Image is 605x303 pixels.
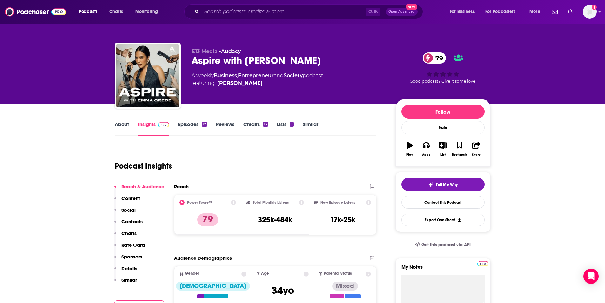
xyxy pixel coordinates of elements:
[121,230,137,236] p: Charts
[529,7,540,16] span: More
[258,215,292,224] h3: 325k-484k
[395,48,491,88] div: 79Good podcast? Give it some love!
[174,255,232,261] h2: Audience Demographics
[214,72,237,79] a: Business
[477,260,488,266] a: Pro website
[401,105,485,119] button: Follow
[121,254,142,260] p: Sponsors
[114,242,145,254] button: Rate Card
[320,200,355,205] h2: New Episode Listens
[272,284,294,297] span: 34 yo
[219,48,241,54] span: •
[187,200,212,205] h2: Power Score™
[197,213,218,226] p: 79
[114,195,140,207] button: Content
[592,5,597,10] svg: Add a profile image
[583,5,597,19] img: User Profile
[114,230,137,242] button: Charts
[114,218,143,230] button: Contacts
[565,6,575,17] a: Show notifications dropdown
[421,242,471,248] span: Get this podcast via API
[5,6,66,18] a: Podchaser - Follow, Share and Rate Podcasts
[450,7,475,16] span: For Business
[121,265,137,272] p: Details
[436,182,458,187] span: Tell Me Why
[485,7,516,16] span: For Podcasters
[429,52,446,64] span: 79
[121,277,137,283] p: Similar
[451,138,468,161] button: Bookmark
[583,269,599,284] div: Open Intercom Messenger
[583,5,597,19] span: Logged in as mmullin
[192,72,323,87] div: A weekly podcast
[217,79,263,87] div: [PERSON_NAME]
[114,265,137,277] button: Details
[406,4,417,10] span: New
[121,195,140,201] p: Content
[202,7,366,17] input: Search podcasts, credits, & more...
[216,121,234,136] a: Reviews
[115,121,129,136] a: About
[332,282,358,291] div: Mixed
[192,48,218,54] span: E13 Media
[192,79,323,87] span: featuring
[303,121,318,136] a: Similar
[109,7,123,16] span: Charts
[114,277,137,289] button: Similar
[452,153,467,157] div: Bookmark
[366,8,380,16] span: Ctrl K
[253,200,289,205] h2: Total Monthly Listens
[418,138,434,161] button: Apps
[105,7,127,17] a: Charts
[477,261,488,266] img: Podchaser Pro
[131,7,166,17] button: open menu
[114,254,142,265] button: Sponsors
[290,122,293,127] div: 5
[261,272,269,276] span: Age
[237,72,238,79] span: ,
[121,183,164,189] p: Reach & Audience
[178,121,207,136] a: Episodes17
[445,7,483,17] button: open menu
[176,282,250,291] div: [DEMOGRAPHIC_DATA]
[549,6,560,17] a: Show notifications dropdown
[472,153,481,157] div: Share
[410,237,476,253] a: Get this podcast via API
[174,183,189,189] h2: Reach
[423,52,446,64] a: 79
[401,138,418,161] button: Play
[406,153,413,157] div: Play
[401,264,485,275] label: My Notes
[79,7,97,16] span: Podcasts
[428,182,433,187] img: tell me why sparkle
[401,214,485,226] button: Export One-Sheet
[324,272,352,276] span: Parental Status
[74,7,106,17] button: open menu
[135,7,158,16] span: Monitoring
[440,153,446,157] div: List
[388,10,415,13] span: Open Advanced
[277,121,293,136] a: Lists5
[121,242,145,248] p: Rate Card
[238,72,274,79] a: Entrepreneur
[158,122,169,127] img: Podchaser Pro
[583,5,597,19] button: Show profile menu
[401,121,485,134] div: Rate
[434,138,451,161] button: List
[274,72,284,79] span: and
[190,4,429,19] div: Search podcasts, credits, & more...
[121,218,143,224] p: Contacts
[116,44,179,107] img: Aspire with Emma Grede
[422,153,430,157] div: Apps
[468,138,484,161] button: Share
[525,7,548,17] button: open menu
[121,207,136,213] p: Social
[401,196,485,209] a: Contact This Podcast
[115,161,172,171] h1: Podcast Insights
[243,121,268,136] a: Credits13
[284,72,303,79] a: Society
[263,122,268,127] div: 13
[221,48,241,54] a: Audacy
[401,178,485,191] button: tell me why sparkleTell Me Why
